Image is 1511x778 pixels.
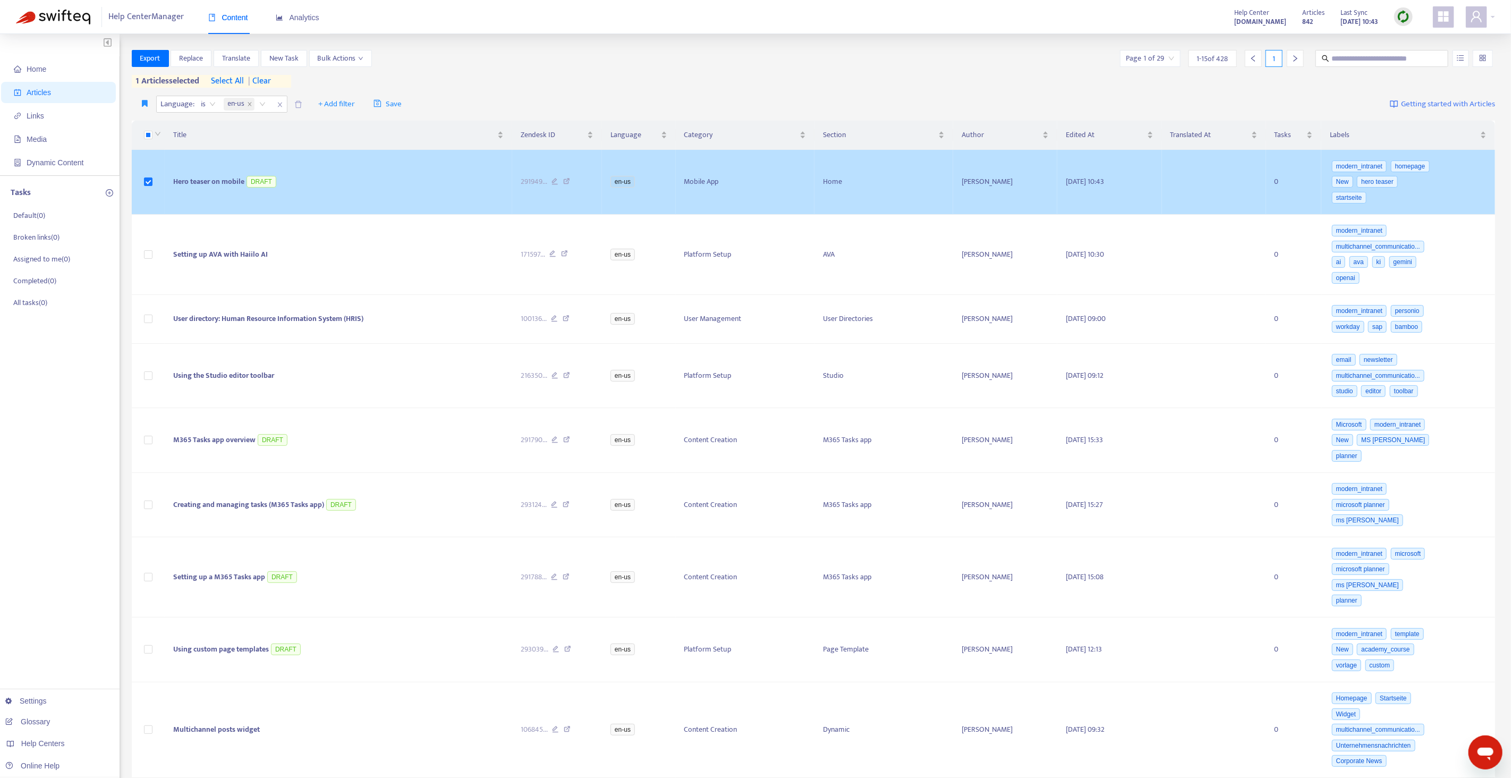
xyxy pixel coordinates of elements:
a: [DOMAIN_NAME] [1234,15,1286,28]
span: DRAFT [267,571,297,583]
span: modern_intranet [1332,305,1387,317]
span: Setting up AVA with Haiilo AI [173,248,268,260]
span: 100136 ... [521,313,547,325]
span: Dynamic Content [27,158,83,167]
span: [DATE] 09:00 [1066,312,1106,325]
span: Getting started with Articles [1401,98,1495,111]
span: academy_course [1357,644,1414,655]
td: Platform Setup [676,618,814,682]
span: save [373,99,381,107]
span: Microsoft [1332,419,1366,430]
span: modern_intranet [1332,483,1387,495]
span: gemini [1389,256,1416,268]
span: Replace [179,53,203,64]
button: saveSave [366,96,410,113]
a: Getting started with Articles [1390,96,1495,113]
span: delete [294,100,302,108]
span: en-us [610,370,635,382]
span: account-book [14,89,21,96]
span: Home [27,65,46,73]
span: Media [27,135,47,143]
span: homepage [1391,160,1430,172]
span: 1 - 15 of 428 [1197,53,1228,64]
span: Last Sync [1340,7,1368,19]
td: Content Creation [676,408,814,473]
span: bamboo [1391,321,1422,333]
span: en-us [224,98,254,111]
span: plus-circle [106,189,113,197]
span: 171597 ... [521,249,545,260]
span: openai [1332,272,1360,284]
span: email [1332,354,1356,366]
p: All tasks ( 0 ) [13,297,47,308]
span: is [201,96,216,112]
span: [DATE] 15:08 [1066,571,1103,583]
span: multichannel_communicatio... [1332,241,1424,252]
span: Tasks [1275,129,1305,141]
span: Labels [1330,129,1478,141]
span: startseite [1332,192,1366,204]
span: en-us [610,249,635,260]
span: close [247,102,252,107]
span: en-us [610,434,635,446]
td: 0 [1266,344,1322,409]
button: Translate [214,50,259,67]
td: AVA [814,215,953,295]
td: [PERSON_NAME] [953,215,1057,295]
th: Category [676,121,814,150]
p: Tasks [11,187,31,199]
td: User Directories [814,295,953,344]
td: [PERSON_NAME] [953,537,1057,618]
a: Online Help [5,762,60,770]
img: image-link [1390,100,1398,108]
span: search [1322,55,1329,62]
span: Links [27,112,44,120]
span: link [14,112,21,120]
span: [DATE] 09:12 [1066,369,1103,382]
p: Broken links ( 0 ) [13,232,60,243]
span: Export [140,53,160,64]
td: 0 [1266,408,1322,473]
span: Language [610,129,659,141]
td: Page Template [814,618,953,682]
span: multichannel_communicatio... [1332,724,1424,735]
span: area-chart [276,14,283,21]
span: 293124 ... [521,499,547,511]
span: 293039 ... [521,644,548,655]
span: modern_intranet [1332,628,1387,640]
span: microsoft planner [1332,499,1389,511]
span: Title [173,129,495,141]
span: modern_intranet [1332,160,1387,172]
td: 0 [1266,618,1322,682]
span: Startseite [1376,692,1411,704]
span: workday [1332,321,1364,333]
span: en-us [610,176,635,188]
span: modern_intranet [1370,419,1425,430]
span: [DATE] 10:30 [1066,248,1104,260]
button: Export [132,50,169,67]
span: right [1292,55,1299,62]
th: Labels [1321,121,1495,150]
td: Home [814,150,953,215]
span: Articles [1302,7,1325,19]
span: Help Centers [21,739,65,748]
button: New Task [261,50,307,67]
span: DRAFT [258,434,287,446]
th: Edited At [1057,121,1161,150]
span: hero teaser [1357,176,1398,188]
div: 1 [1266,50,1283,67]
td: 0 [1266,473,1322,538]
span: file-image [14,136,21,143]
span: 291949 ... [521,176,547,188]
td: Platform Setup [676,344,814,409]
th: Translated At [1162,121,1266,150]
span: Unternehmensnachrichten [1332,740,1415,751]
span: New Task [269,53,299,64]
td: [PERSON_NAME] [953,473,1057,538]
span: 1 articles selected [132,75,200,88]
span: DRAFT [326,499,356,511]
span: modern_intranet [1332,548,1387,560]
span: Edited At [1066,129,1144,141]
span: Language : [157,96,197,112]
td: M365 Tasks app [814,537,953,618]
